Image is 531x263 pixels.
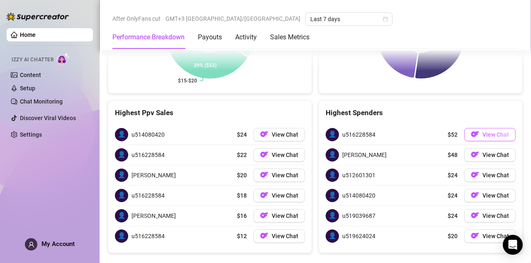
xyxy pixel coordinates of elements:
[482,192,509,199] span: View Chat
[132,232,165,241] span: u516228584
[253,148,305,162] button: OFView Chat
[272,212,298,219] span: View Chat
[20,98,63,105] a: Chat Monitoring
[260,130,268,138] img: OF
[237,171,247,180] span: $20
[326,107,516,118] div: Highest Spenders
[464,128,516,141] button: OFView Chat
[237,211,247,220] span: $16
[270,32,309,42] div: Sales Metrics
[253,209,305,222] button: OFView Chat
[326,148,339,162] span: 👤
[112,32,185,42] div: Performance Breakdown
[448,130,458,139] span: $52
[310,13,387,25] span: Last 7 days
[326,229,339,243] span: 👤
[20,31,36,38] a: Home
[112,12,161,25] span: After OnlyFans cut
[237,130,247,139] span: $24
[464,229,516,243] button: OFView Chat
[482,152,509,158] span: View Chat
[260,150,268,159] img: OF
[57,53,70,65] img: AI Chatter
[260,191,268,199] img: OF
[20,72,41,78] a: Content
[166,12,300,25] span: GMT+3 [GEOGRAPHIC_DATA]/[GEOGRAPHIC_DATA]
[471,232,479,240] img: OF
[272,152,298,158] span: View Chat
[28,241,34,248] span: user
[342,150,387,159] span: [PERSON_NAME]
[115,107,305,118] div: Highest Ppv Sales
[237,150,247,159] span: $22
[178,77,197,83] text: $15-$20
[326,209,339,222] span: 👤
[272,131,298,138] span: View Chat
[342,191,375,200] span: u514080420
[260,211,268,220] img: OF
[471,130,479,138] img: OF
[342,171,375,180] span: u512601301
[448,191,458,200] span: $24
[342,130,375,139] span: u516228584
[132,130,165,139] span: u514080420
[115,169,128,182] span: 👤
[132,171,176,180] span: [PERSON_NAME]
[448,150,458,159] span: $48
[20,115,76,121] a: Discover Viral Videos
[272,192,298,199] span: View Chat
[272,233,298,239] span: View Chat
[503,235,523,255] div: Open Intercom Messenger
[482,131,509,138] span: View Chat
[253,189,305,202] button: OFView Chat
[464,148,516,162] button: OFView Chat
[20,85,35,92] a: Setup
[235,32,257,42] div: Activity
[482,172,509,179] span: View Chat
[471,191,479,199] img: OF
[471,150,479,159] img: OF
[115,189,128,202] span: 👤
[132,211,176,220] span: [PERSON_NAME]
[12,56,54,64] span: Izzy AI Chatter
[115,148,128,162] span: 👤
[115,128,128,141] span: 👤
[448,232,458,241] span: $20
[41,240,75,248] span: My Account
[482,233,509,239] span: View Chat
[20,131,42,138] a: Settings
[132,150,165,159] span: u516228584
[326,169,339,182] span: 👤
[7,12,69,21] img: logo-BBDzfeDw.svg
[272,172,298,179] span: View Chat
[326,128,339,141] span: 👤
[342,232,375,241] span: u519624024
[237,191,247,200] span: $18
[253,128,305,141] button: OFView Chat
[253,229,305,243] button: OFView Chat
[253,169,305,182] button: OFView Chat
[471,211,479,220] img: OF
[237,232,247,241] span: $12
[326,189,339,202] span: 👤
[260,171,268,179] img: OF
[464,209,516,222] button: OFView Chat
[115,209,128,222] span: 👤
[471,171,479,179] img: OF
[260,232,268,240] img: OF
[464,169,516,182] button: OFView Chat
[132,191,165,200] span: u516228584
[464,189,516,202] button: OFView Chat
[115,229,128,243] span: 👤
